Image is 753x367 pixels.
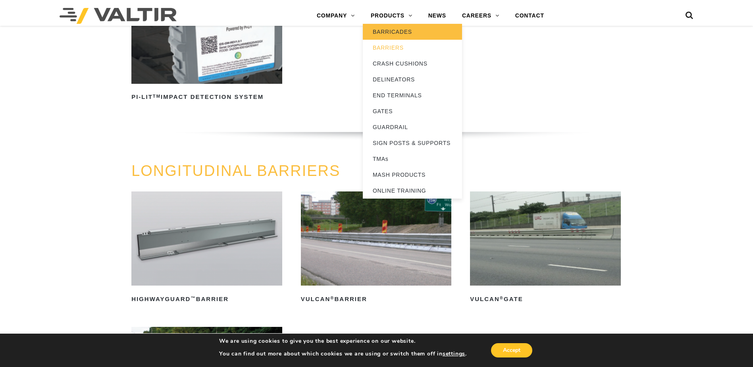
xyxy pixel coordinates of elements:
[363,135,462,151] a: SIGN POSTS & SUPPORTS
[363,151,462,167] a: TMAs
[491,343,532,357] button: Accept
[153,94,161,99] sup: TM
[363,56,462,71] a: CRASH CUSHIONS
[443,350,465,357] button: settings
[301,191,452,305] a: Vulcan®Barrier
[131,91,282,104] h2: PI-LIT Impact Detection System
[363,183,462,199] a: ONLINE TRAINING
[131,162,340,179] a: LONGITUDINAL BARRIERS
[470,293,621,305] h2: Vulcan Gate
[330,296,334,300] sup: ®
[500,296,504,300] sup: ®
[363,119,462,135] a: GUARDRAIL
[363,71,462,87] a: DELINEATORS
[131,191,282,305] a: HighwayGuard™Barrier
[454,8,507,24] a: CAREERS
[363,24,462,40] a: BARRICADES
[363,40,462,56] a: BARRIERS
[60,8,177,24] img: Valtir
[420,8,454,24] a: NEWS
[131,293,282,305] h2: HighwayGuard Barrier
[219,350,467,357] p: You can find out more about which cookies we are using or switch them off in .
[191,296,196,300] sup: ™
[301,293,452,305] h2: Vulcan Barrier
[363,103,462,119] a: GATES
[363,87,462,103] a: END TERMINALS
[309,8,363,24] a: COMPANY
[470,191,621,305] a: Vulcan®Gate
[219,338,467,345] p: We are using cookies to give you the best experience on our website.
[507,8,552,24] a: CONTACT
[363,8,420,24] a: PRODUCTS
[363,167,462,183] a: MASH PRODUCTS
